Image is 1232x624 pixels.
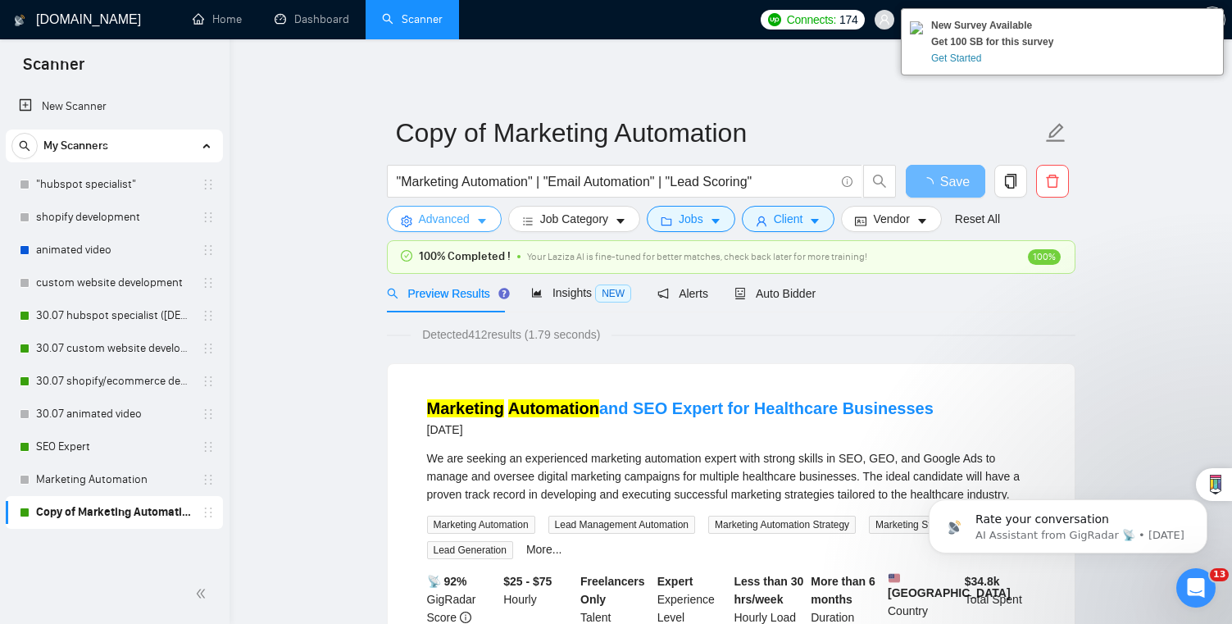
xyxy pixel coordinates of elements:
span: Auto Bidder [734,287,816,300]
li: New Scanner [6,90,223,123]
a: 30.07 custom website development [36,332,192,365]
span: Lead Management Automation [548,516,695,534]
b: More than 6 months [811,575,875,606]
button: folderJobscaret-down [647,206,735,232]
a: 30.07 hubspot specialist ([DEMOGRAPHIC_DATA] - not for residents) [36,299,192,332]
b: Freelancers Only [580,575,645,606]
button: idcardVendorcaret-down [841,206,941,232]
img: logo [14,7,25,34]
input: Search Freelance Jobs... [397,171,834,192]
span: holder [202,342,215,355]
span: Connects: [787,11,836,29]
span: holder [202,375,215,388]
b: Less than 30 hrs/week [734,575,804,606]
button: setting [1199,7,1225,33]
a: "hubspot specialist" [36,168,192,201]
a: Marketing Automation [36,463,192,496]
button: settingAdvancedcaret-down [387,206,502,232]
mark: Automation [508,399,599,417]
span: holder [202,473,215,486]
div: [DATE] [427,420,934,440]
span: Insights [531,286,631,299]
span: Marketing Automation [427,516,535,534]
button: barsJob Categorycaret-down [508,206,640,232]
span: info-circle [460,612,471,623]
span: caret-down [476,215,488,227]
mark: Marketing [427,399,504,417]
a: 30.07 animated video [36,398,192,430]
span: Your Laziza AI is fine-tuned for better matches, check back later for more training! [527,251,867,262]
span: Scanner [10,52,98,87]
span: caret-down [615,215,626,227]
a: homeHome [193,12,242,26]
a: shopify development [36,201,192,234]
span: user [756,215,767,227]
span: copy [995,174,1026,189]
span: robot [734,288,746,299]
span: Lead Generation [427,541,513,559]
span: Detected 412 results (1.79 seconds) [411,326,611,344]
span: search [12,140,37,152]
a: Copy of Marketing Automation [36,496,192,529]
button: search [11,133,38,159]
span: search [864,174,895,189]
span: caret-down [710,215,721,227]
span: Marketing Strategy [869,516,965,534]
span: caret-down [809,215,821,227]
span: Alerts [657,287,708,300]
span: My Scanners [43,130,108,162]
a: More... [526,543,562,556]
span: holder [202,244,215,257]
iframe: Intercom live chat [1176,568,1216,608]
span: info-circle [842,176,852,187]
span: holder [202,309,215,322]
span: 100% [1028,249,1061,265]
span: holder [202,408,215,421]
span: Preview Results [387,287,505,300]
a: 30.07 shopify/ecommerce development (worldwide) [36,365,192,398]
span: 100% Completed ! [419,248,511,266]
span: 13 [1210,568,1229,581]
span: Jobs [679,210,703,228]
b: Expert [657,575,693,588]
span: folder [661,215,672,227]
span: Marketing Automation Strategy [708,516,856,534]
a: custom website development [36,266,192,299]
a: SEO Expert [36,430,192,463]
input: Scanner name... [396,112,1042,153]
span: user [879,14,890,25]
span: Vendor [873,210,909,228]
span: Client [774,210,803,228]
span: caret-down [916,215,928,227]
span: 174 [839,11,857,29]
b: [GEOGRAPHIC_DATA] [888,572,1011,599]
span: holder [202,506,215,519]
button: copy [994,165,1027,198]
span: Job Category [540,210,608,228]
span: setting [401,215,412,227]
button: delete [1036,165,1069,198]
li: My Scanners [6,130,223,529]
iframe: Intercom notifications message [904,465,1232,580]
span: double-left [195,585,211,602]
b: $25 - $75 [503,575,552,588]
img: upwork-logo.png [768,13,781,26]
div: We are seeking an experienced marketing automation expert with strong skills in SEO, GEO, and Goo... [427,449,1035,503]
b: $ 34.8k [965,575,1000,588]
span: area-chart [531,287,543,298]
span: edit [1045,122,1066,143]
div: Tooltip anchor [497,286,511,301]
a: searchScanner [382,12,443,26]
span: notification [657,288,669,299]
span: bars [522,215,534,227]
span: Advanced [419,210,470,228]
a: animated video [36,234,192,266]
span: search [387,288,398,299]
a: Marketing Automationand SEO Expert for Healthcare Businesses [427,399,934,417]
span: delete [1037,174,1068,189]
button: Save [906,165,985,198]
